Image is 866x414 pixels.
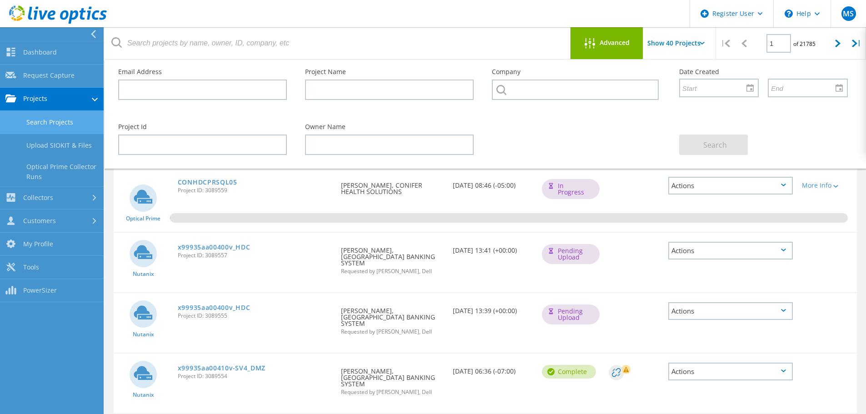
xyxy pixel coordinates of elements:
span: Project ID: 3089557 [178,253,332,258]
span: Nutanix [133,392,154,398]
div: Actions [668,242,793,259]
span: Advanced [600,40,630,46]
a: x99935aa00400v_HDC [178,304,250,311]
div: [PERSON_NAME], [GEOGRAPHIC_DATA] BANKING SYSTEM [336,293,448,344]
div: Complete [542,365,596,379]
div: [PERSON_NAME], [GEOGRAPHIC_DATA] BANKING SYSTEM [336,233,448,283]
div: [PERSON_NAME], [GEOGRAPHIC_DATA] BANKING SYSTEM [336,354,448,404]
label: Project Name [305,69,474,75]
label: Company [492,69,661,75]
input: End [769,79,841,96]
div: Actions [668,177,793,195]
label: Project Id [118,124,287,130]
span: Nutanix [133,271,154,277]
span: Optical Prime [126,216,160,221]
svg: \n [785,10,793,18]
div: [DATE] 06:36 (-07:00) [448,354,537,384]
span: of 21785 [793,40,816,48]
span: Project ID: 3089555 [178,313,332,319]
div: [DATE] 08:46 (-05:00) [448,168,537,198]
div: | [847,27,866,60]
button: Search [679,135,748,155]
label: Email Address [118,69,287,75]
div: [PERSON_NAME], CONIFER HEALTH SOLUTIONS [336,168,448,204]
a: Live Optics Dashboard [9,19,107,25]
label: Date Created [679,69,848,75]
span: Nutanix [133,332,154,337]
div: [DATE] 13:39 (+00:00) [448,293,537,323]
input: Start [680,79,752,96]
span: Project ID: 3089559 [178,188,332,193]
div: Actions [668,363,793,380]
div: In Progress [542,179,600,199]
div: More Info [802,182,852,189]
a: x99935aa00410v-SV4_DMZ [178,365,265,371]
span: Search [703,140,727,150]
span: MS [843,10,854,17]
a: x99935aa00400v_HDC [178,244,250,250]
label: Owner Name [305,124,474,130]
input: Search projects by name, owner, ID, company, etc [105,27,571,59]
a: CONHDCPRSQL05 [178,179,237,185]
div: | [716,27,735,60]
span: Project ID: 3089554 [178,374,332,379]
div: Actions [668,302,793,320]
div: Pending Upload [542,244,600,264]
div: Pending Upload [542,304,600,324]
div: [DATE] 13:41 (+00:00) [448,233,537,263]
span: Requested by [PERSON_NAME], Dell [341,329,443,334]
span: Requested by [PERSON_NAME], Dell [341,389,443,395]
span: Requested by [PERSON_NAME], Dell [341,269,443,274]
